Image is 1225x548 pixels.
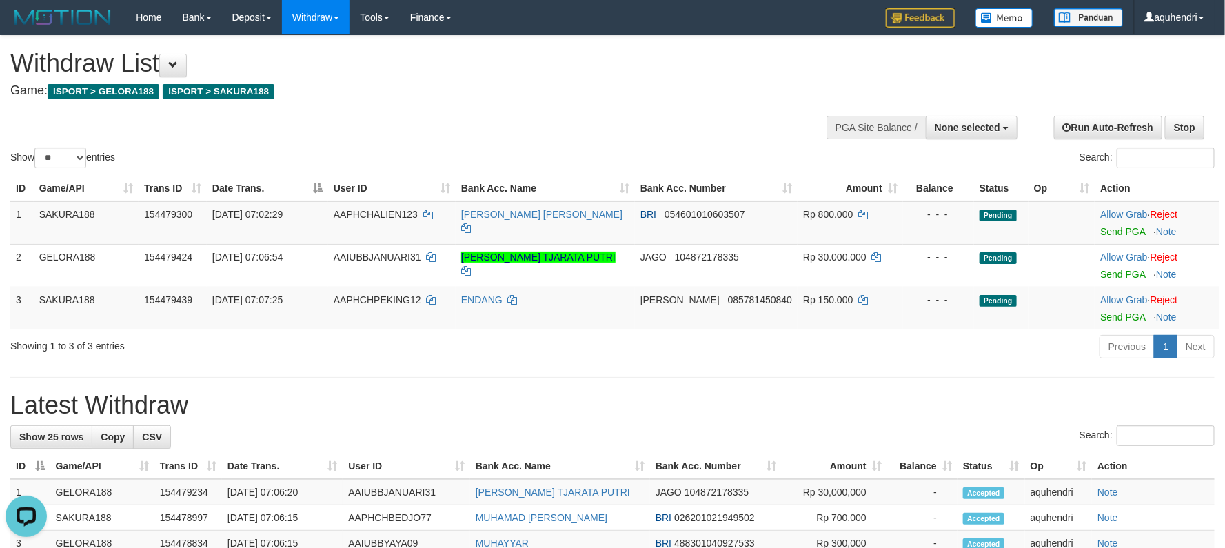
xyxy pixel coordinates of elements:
[782,454,887,479] th: Amount: activate to sort column ascending
[909,293,969,307] div: - - -
[1095,201,1219,245] td: ·
[675,252,739,263] span: Copy 104872178335 to clipboard
[154,454,222,479] th: Trans ID: activate to sort column ascending
[887,479,958,505] td: -
[10,176,34,201] th: ID
[212,252,283,263] span: [DATE] 07:06:54
[665,209,745,220] span: Copy 054601010603507 to clipboard
[1095,244,1219,287] td: ·
[887,505,958,531] td: -
[827,116,926,139] div: PGA Site Balance /
[1117,148,1215,168] input: Search:
[10,479,50,505] td: 1
[212,294,283,305] span: [DATE] 07:07:25
[1100,294,1147,305] a: Allow Grab
[334,294,421,305] span: AAPHCHPEKING12
[334,209,418,220] span: AAPHCHALIEN123
[926,116,1018,139] button: None selected
[50,479,154,505] td: GELORA188
[1025,454,1092,479] th: Op: activate to sort column ascending
[1156,312,1177,323] a: Note
[656,487,682,498] span: JAGO
[456,176,635,201] th: Bank Acc. Name: activate to sort column ascending
[1117,425,1215,446] input: Search:
[461,209,622,220] a: [PERSON_NAME] [PERSON_NAME]
[10,244,34,287] td: 2
[975,8,1033,28] img: Button%20Memo.svg
[334,252,421,263] span: AAIUBBJANUARI31
[1092,454,1215,479] th: Action
[212,209,283,220] span: [DATE] 07:02:29
[34,148,86,168] select: Showentries
[10,425,92,449] a: Show 25 rows
[1029,176,1095,201] th: Op: activate to sort column ascending
[34,244,139,287] td: GELORA188
[470,454,650,479] th: Bank Acc. Name: activate to sort column ascending
[1095,287,1219,329] td: ·
[980,295,1017,307] span: Pending
[1100,335,1155,358] a: Previous
[974,176,1029,201] th: Status
[1100,252,1150,263] span: ·
[50,505,154,531] td: SAKURA188
[640,209,656,220] span: BRI
[887,454,958,479] th: Balance: activate to sort column ascending
[803,252,867,263] span: Rp 30.000.000
[640,294,720,305] span: [PERSON_NAME]
[207,176,328,201] th: Date Trans.: activate to sort column descending
[144,294,192,305] span: 154479439
[142,432,162,443] span: CSV
[34,201,139,245] td: SAKURA188
[34,176,139,201] th: Game/API: activate to sort column ascending
[101,432,125,443] span: Copy
[1100,312,1145,323] a: Send PGA
[222,454,343,479] th: Date Trans.: activate to sort column ascending
[1100,209,1147,220] a: Allow Grab
[1100,269,1145,280] a: Send PGA
[1097,487,1118,498] a: Note
[10,84,803,98] h4: Game:
[650,454,782,479] th: Bank Acc. Number: activate to sort column ascending
[19,432,83,443] span: Show 25 rows
[10,392,1215,419] h1: Latest Withdraw
[343,505,470,531] td: AAPHCHBEDJO77
[461,252,616,263] a: [PERSON_NAME] TJARATA PUTRI
[935,122,1000,133] span: None selected
[803,209,853,220] span: Rp 800.000
[92,425,134,449] a: Copy
[803,294,853,305] span: Rp 150.000
[1054,8,1123,27] img: panduan.png
[1097,512,1118,523] a: Note
[222,505,343,531] td: [DATE] 07:06:15
[50,454,154,479] th: Game/API: activate to sort column ascending
[640,252,667,263] span: JAGO
[10,50,803,77] h1: Withdraw List
[476,512,607,523] a: MUHAMAD [PERSON_NAME]
[963,487,1004,499] span: Accepted
[1054,116,1162,139] a: Run Auto-Refresh
[144,252,192,263] span: 154479424
[903,176,974,201] th: Balance
[1025,479,1092,505] td: aquhendri
[1151,294,1178,305] a: Reject
[1151,209,1178,220] a: Reject
[980,210,1017,221] span: Pending
[461,294,503,305] a: ENDANG
[1095,176,1219,201] th: Action
[133,425,171,449] a: CSV
[1100,294,1150,305] span: ·
[635,176,798,201] th: Bank Acc. Number: activate to sort column ascending
[222,479,343,505] td: [DATE] 07:06:20
[1080,425,1215,446] label: Search:
[1100,209,1150,220] span: ·
[656,512,671,523] span: BRI
[909,250,969,264] div: - - -
[10,148,115,168] label: Show entries
[963,513,1004,525] span: Accepted
[886,8,955,28] img: Feedback.jpg
[10,287,34,329] td: 3
[139,176,207,201] th: Trans ID: activate to sort column ascending
[34,287,139,329] td: SAKURA188
[10,454,50,479] th: ID: activate to sort column descending
[154,479,222,505] td: 154479234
